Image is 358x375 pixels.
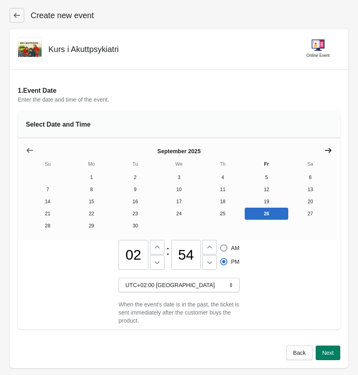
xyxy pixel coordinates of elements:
button: Next [316,346,340,360]
button: Wednesday September 10 2025 [157,183,201,196]
button: Monday September 1 2025 [70,171,114,183]
button: Monday September 8 2025 [70,183,114,196]
button: Thursday September 4 2025 [201,171,245,183]
button: UTC+02:00 [GEOGRAPHIC_DATA] [119,278,239,292]
th: Wednesday [157,157,201,171]
span: PM [231,258,239,266]
button: Sunday September 14 2025 [26,196,70,208]
img: online-event-5d64391802a09ceff1f8b055f10f5880.png [312,39,325,52]
button: Thursday September 18 2025 [201,196,245,208]
button: Saturday September 20 2025 [288,196,332,208]
button: Saturday September 13 2025 [288,183,332,196]
h2: 1. Event Date [18,86,340,96]
button: Wednesday September 3 2025 [157,171,201,183]
button: Sunday September 28 2025 [26,220,70,232]
button: Thursday September 25 2025 [201,208,245,220]
button: Wednesday September 24 2025 [157,208,201,220]
th: Monday [70,157,114,171]
button: Tuesday September 23 2025 [113,208,157,220]
span: AM [231,244,239,252]
button: Friday September 19 2025 [245,196,289,208]
div: Select Date and Time [18,112,340,138]
button: Friday September 5 2025 [245,171,289,183]
th: Friday [245,157,289,171]
button: Tuesday September 2 2025 [113,171,157,183]
span: Back [293,350,306,356]
button: Back [286,346,312,360]
span: Next [322,350,334,356]
button: Wednesday September 17 2025 [157,196,201,208]
button: Show previous month, August 2025 [23,143,37,158]
span: Enter the date and time of the event. [18,96,109,103]
button: Sunday September 21 2025 [26,208,70,220]
img: 495320551_1099872208841769_1135782115445662114_n.jpg [18,42,42,57]
th: Tuesday [113,157,157,171]
h2: Kurs i Akuttpsykiatri [48,44,119,55]
button: Monday September 15 2025 [70,196,114,208]
span: UTC+02:00 [GEOGRAPHIC_DATA] [125,282,215,288]
th: Saturday [288,157,332,171]
button: Saturday September 6 2025 [288,171,332,183]
button: Thursday September 11 2025 [201,183,245,196]
button: Tuesday September 9 2025 [113,183,157,196]
button: Saturday September 27 2025 [288,208,332,220]
button: Show next month, October 2025 [321,143,335,158]
th: Thursday [201,157,245,171]
div: Online Event [306,52,329,60]
h1: Create new event [24,10,94,21]
button: Today Friday September 26 2025 [245,208,289,220]
th: Sunday [26,157,70,171]
button: Tuesday September 30 2025 [113,220,157,232]
span: When the event's date is in the past, the ticket is sent immediately after the customer buys the ... [119,301,239,324]
button: Monday September 29 2025 [70,220,114,232]
button: Tuesday September 16 2025 [113,196,157,208]
button: Friday September 12 2025 [245,183,289,196]
button: Monday September 22 2025 [70,208,114,220]
button: Sunday September 7 2025 [26,183,70,196]
div: : [166,246,170,254]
